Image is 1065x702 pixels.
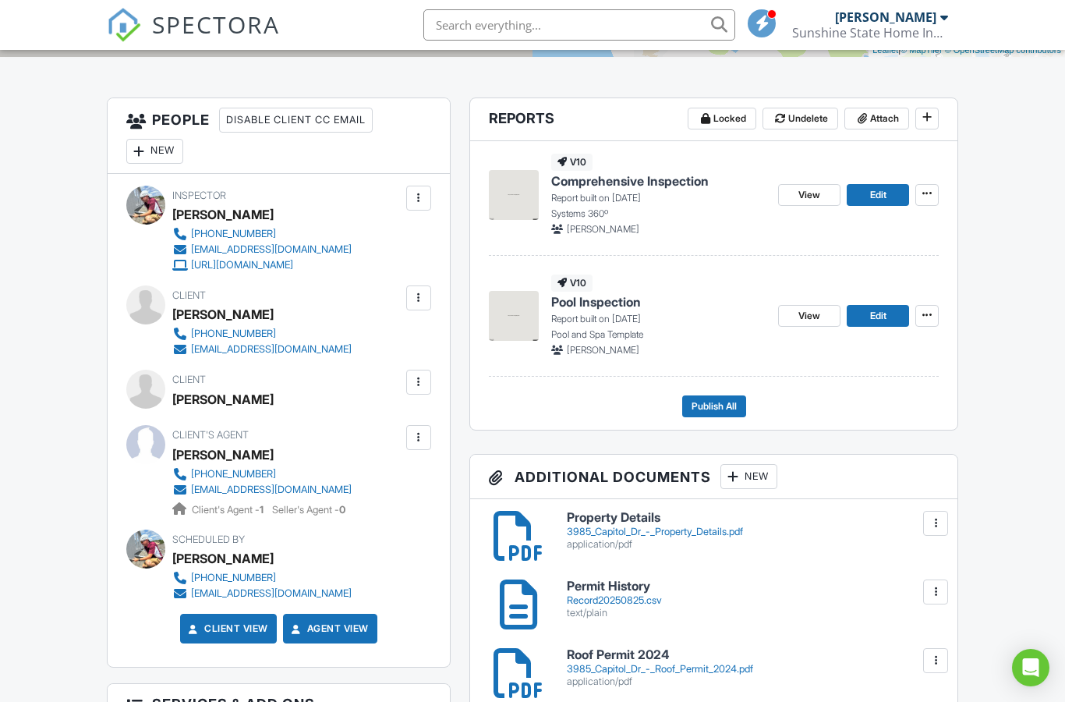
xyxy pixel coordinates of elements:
[108,98,450,174] h3: People
[470,455,957,499] h3: Additional Documents
[107,8,141,42] img: The Best Home Inspection Software - Spectora
[172,482,352,498] a: [EMAIL_ADDRESS][DOMAIN_NAME]
[567,580,939,619] a: Permit History Record20250825.csv text/plain
[260,504,264,516] strong: 1
[192,504,266,516] span: Client's Agent -
[567,663,939,675] div: 3985_Capitol_Dr_-_Roof_Permit_2024.pdf
[191,343,352,356] div: [EMAIL_ADDRESS][DOMAIN_NAME]
[172,388,274,411] div: [PERSON_NAME]
[172,226,352,242] a: [PHONE_NUMBER]
[191,468,276,480] div: [PHONE_NUMBER]
[567,648,939,662] h6: Roof Permit 2024
[172,443,274,466] a: [PERSON_NAME]
[872,45,898,55] a: Leaflet
[172,190,226,201] span: Inspector
[172,342,352,357] a: [EMAIL_ADDRESS][DOMAIN_NAME]
[107,21,280,54] a: SPECTORA
[373,34,394,51] div: 5.0
[792,25,948,41] div: Sunshine State Home Inspections
[900,45,943,55] a: © MapTiler
[567,511,939,551] a: Property Details 3985_Capitol_Dr_-_Property_Details.pdf application/pdf
[126,139,183,164] div: New
[567,526,939,538] div: 3985_Capitol_Dr_-_Property_Details.pdf
[172,374,206,385] span: Client
[172,203,274,226] div: [PERSON_NAME]
[191,259,293,271] div: [URL][DOMAIN_NAME]
[172,257,352,273] a: [URL][DOMAIN_NAME]
[172,326,352,342] a: [PHONE_NUMBER]
[172,242,352,257] a: [EMAIL_ADDRESS][DOMAIN_NAME]
[869,44,1065,57] div: |
[567,607,939,619] div: text/plain
[720,464,777,489] div: New
[191,572,276,584] div: [PHONE_NUMBER]
[172,289,206,301] span: Client
[295,34,337,51] div: 23662
[152,8,280,41] span: SPECTORA
[172,429,249,441] span: Client's Agent
[172,466,352,482] a: [PHONE_NUMBER]
[567,580,939,594] h6: Permit History
[186,621,268,636] a: Client View
[191,484,352,496] div: [EMAIL_ADDRESS][DOMAIN_NAME]
[567,594,939,607] div: Record20250825.csv
[219,108,373,133] div: Disable Client CC Email
[567,538,939,551] div: application/pdf
[191,243,352,256] div: [EMAIL_ADDRESS][DOMAIN_NAME]
[191,328,276,340] div: [PHONE_NUMBER]
[172,570,352,586] a: [PHONE_NUMBER]
[567,511,939,525] h6: Property Details
[172,303,274,326] div: [PERSON_NAME]
[945,45,1061,55] a: © OpenStreetMap contributors
[423,9,735,41] input: Search everything...
[272,504,345,516] span: Seller's Agent -
[191,587,352,600] div: [EMAIL_ADDRESS][DOMAIN_NAME]
[339,504,345,516] strong: 0
[567,648,939,688] a: Roof Permit 2024 3985_Capitol_Dr_-_Roof_Permit_2024.pdf application/pdf
[567,675,939,688] div: application/pdf
[1012,649,1049,686] div: Open Intercom Messenger
[172,547,274,570] div: [PERSON_NAME]
[835,9,936,25] div: [PERSON_NAME]
[99,34,130,51] div: 1996
[191,228,276,240] div: [PHONE_NUMBER]
[172,586,352,601] a: [EMAIL_ADDRESS][DOMAIN_NAME]
[172,534,245,545] span: Scheduled By
[288,621,369,636] a: Agent View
